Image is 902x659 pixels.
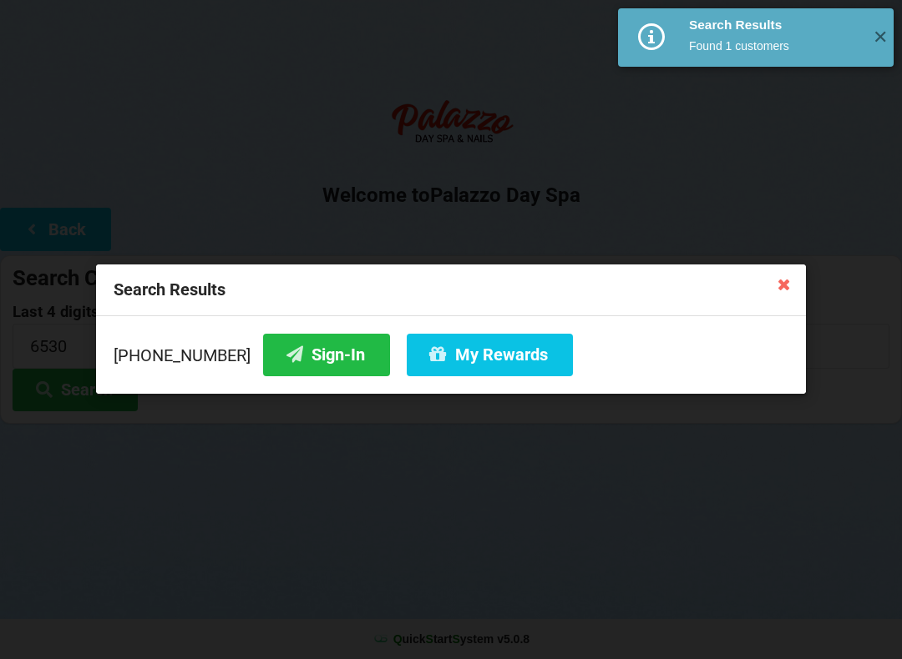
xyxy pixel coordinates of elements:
button: My Rewards [407,334,573,376]
div: [PHONE_NUMBER] [114,334,788,376]
div: Found 1 customers [689,38,860,54]
button: Sign-In [263,334,390,376]
div: Search Results [689,17,860,33]
div: Search Results [96,264,806,316]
